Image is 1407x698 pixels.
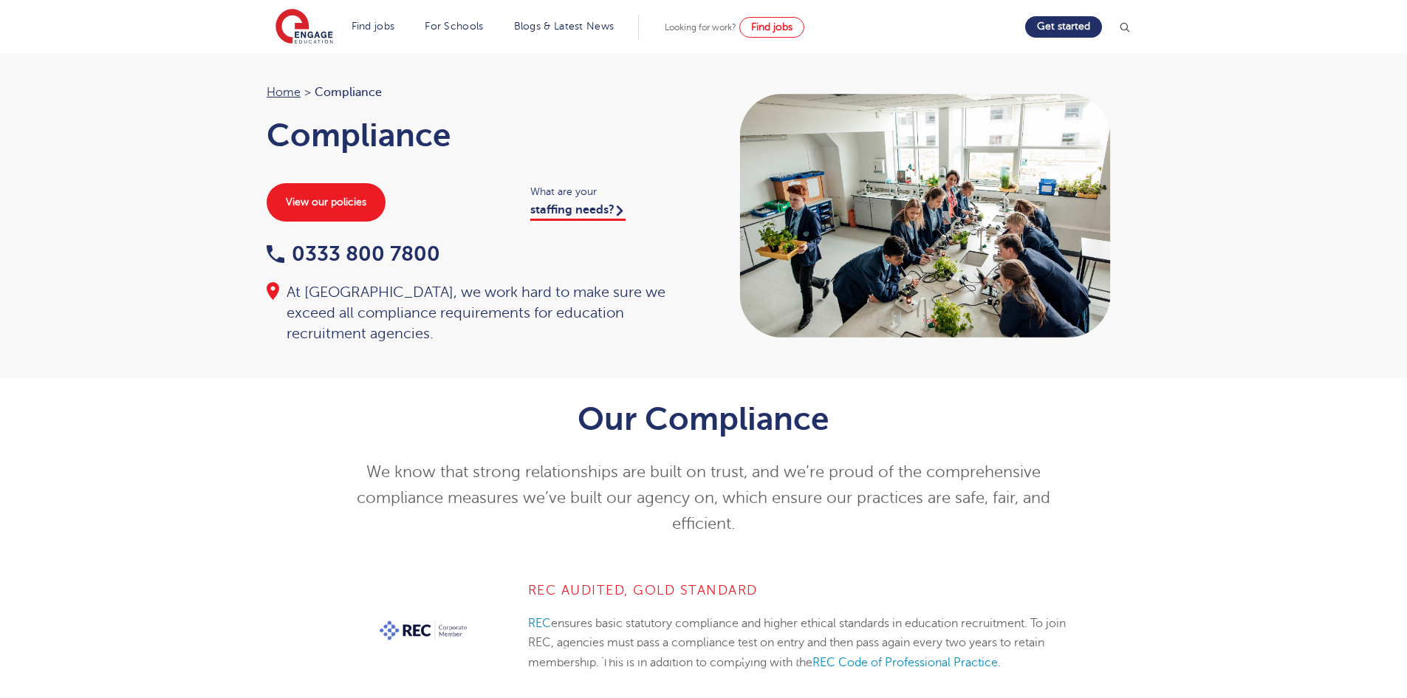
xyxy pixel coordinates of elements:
[275,9,333,46] img: Engage Education
[315,83,382,102] span: Compliance
[530,203,626,221] a: staffing needs?
[341,400,1066,437] h1: Our Compliance
[665,22,736,32] span: Looking for work?
[530,183,689,200] span: What are your
[267,242,440,265] a: 0333 800 7800
[528,614,1066,672] p: ensures basic statutory compliance and higher ethical standards in education recruitment. To join...
[812,656,998,669] a: REC Code of Professional Practice
[267,117,689,154] h1: Compliance
[341,459,1066,537] p: We know that strong relationships are built on trust, and we’re proud of the comprehensive compli...
[528,617,551,630] a: REC
[528,581,1066,599] h4: REC Audited, Gold Standard
[267,86,301,99] a: Home
[352,21,395,32] a: Find jobs
[751,21,792,32] span: Find jobs
[267,183,386,222] a: View our policies
[739,17,804,38] a: Find jobs
[267,83,689,102] nav: breadcrumb
[514,21,615,32] a: Blogs & Latest News
[425,21,483,32] a: For Schools
[1025,16,1102,38] a: Get started
[304,86,311,99] span: >
[267,282,689,344] div: At [GEOGRAPHIC_DATA], we work hard to make sure we exceed all compliance requirements for educati...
